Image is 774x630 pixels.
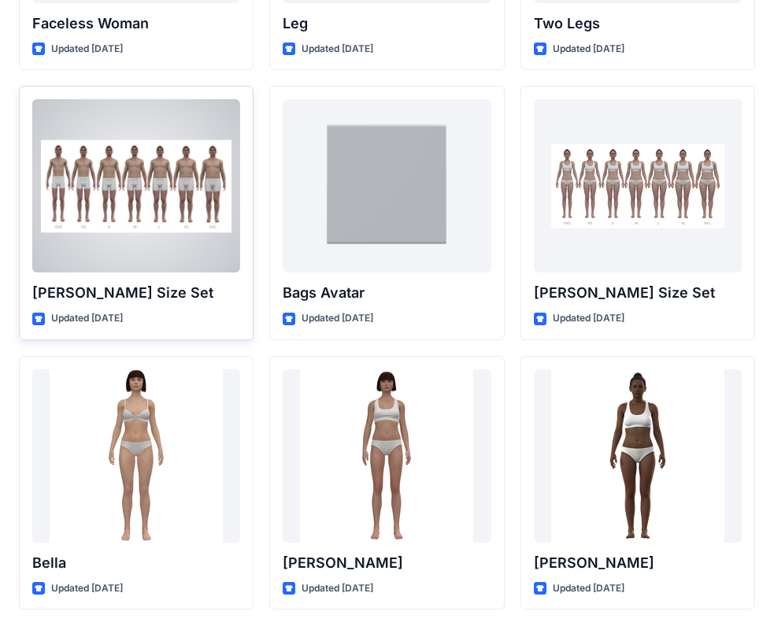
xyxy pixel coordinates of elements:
[302,580,373,597] p: Updated [DATE]
[51,310,123,327] p: Updated [DATE]
[32,99,240,272] a: Oliver Size Set
[283,552,491,574] p: [PERSON_NAME]
[51,580,123,597] p: Updated [DATE]
[534,282,742,304] p: [PERSON_NAME] Size Set
[553,580,624,597] p: Updated [DATE]
[283,99,491,272] a: Bags Avatar
[534,552,742,574] p: [PERSON_NAME]
[283,282,491,304] p: Bags Avatar
[283,369,491,543] a: Emma
[553,41,624,57] p: Updated [DATE]
[553,310,624,327] p: Updated [DATE]
[534,99,742,272] a: Olivia Size Set
[32,13,240,35] p: Faceless Woman
[283,13,491,35] p: Leg
[51,41,123,57] p: Updated [DATE]
[534,369,742,543] a: Gabrielle
[302,41,373,57] p: Updated [DATE]
[32,552,240,574] p: Bella
[32,369,240,543] a: Bella
[302,310,373,327] p: Updated [DATE]
[534,13,742,35] p: Two Legs
[32,282,240,304] p: [PERSON_NAME] Size Set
